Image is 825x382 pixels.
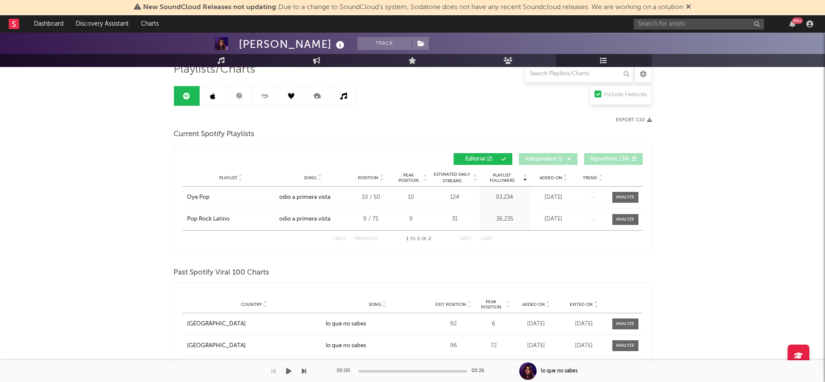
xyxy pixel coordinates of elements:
div: 72 [478,342,510,350]
div: Pop Rock Latino [187,215,230,224]
button: Editorial(2) [454,153,512,165]
span: Song [369,302,381,307]
a: Dashboard [28,15,70,33]
div: [DATE] [562,342,606,350]
div: Oye Pop [187,193,210,202]
span: Algorithmic ( 38 ) [590,157,630,162]
span: Past Spotify Viral 100 Charts [174,268,269,278]
button: Export CSV [616,117,652,123]
span: Peak Position [395,173,422,183]
div: [DATE] [532,193,575,202]
div: 9 / 75 [351,215,391,224]
span: Playlist Followers [482,173,522,183]
span: Estimated Daily Streams [432,171,472,184]
div: 36,235 [482,215,528,224]
button: Track [357,37,412,50]
div: [PERSON_NAME] [239,37,347,51]
div: 31 [432,215,478,224]
span: to [410,237,415,241]
div: [DATE] [514,342,558,350]
span: of [421,237,427,241]
div: 124 [432,193,478,202]
span: New SoundCloud Releases not updating [143,4,276,11]
a: Oye Pop [187,193,275,202]
div: 1 2 2 [395,234,443,245]
span: Added On [522,302,545,307]
span: Added On [540,175,562,181]
div: [DATE] [532,215,575,224]
span: Editorial ( 2 ) [459,157,499,162]
span: Dismiss [686,4,691,11]
div: lo que no sabes [326,342,366,350]
div: 6 [478,320,510,328]
button: 99+ [789,20,795,27]
a: Pop Rock Latino [187,215,275,224]
div: [DATE] [514,320,558,328]
button: Next [460,237,472,241]
button: Independent(1) [519,153,578,165]
input: Search for artists [634,19,764,30]
a: lo que no sabes [326,320,429,328]
a: Charts [135,15,165,33]
span: Current Spotify Playlists [174,129,254,140]
span: Position [358,175,378,181]
div: 10 / 50 [351,193,391,202]
span: Country [241,302,262,307]
span: Exit Position [435,302,466,307]
span: : Due to a change to SoundCloud's system, Sodatone does not have any recent Soundcloud releases. ... [143,4,683,11]
div: 10 [395,193,428,202]
span: Exited On [570,302,593,307]
span: Playlists/Charts [174,64,255,75]
div: [GEOGRAPHIC_DATA] [187,320,246,328]
span: Independent ( 1 ) [524,157,564,162]
span: Playlist [219,175,237,181]
div: 96 [434,342,473,350]
div: lo que no sabes [326,320,366,328]
div: 9 [395,215,428,224]
div: Include Features [604,90,647,100]
div: [DATE] [562,320,606,328]
button: Algorithmic(38) [584,153,643,165]
a: lo que no sabes [326,342,429,350]
button: Previous [354,237,377,241]
a: [GEOGRAPHIC_DATA] [187,320,322,328]
button: First [333,237,346,241]
span: Song [304,175,317,181]
div: 93,234 [482,193,528,202]
div: odio a primera vista [279,215,331,224]
button: Last [481,237,492,241]
input: Search Playlists/Charts [525,65,634,83]
a: [GEOGRAPHIC_DATA] [187,342,322,350]
div: lo que no sabes [541,367,578,375]
div: [GEOGRAPHIC_DATA] [187,342,246,350]
div: 99 + [792,17,803,24]
span: Trend [583,175,597,181]
a: Discovery Assistant [70,15,135,33]
div: 92 [434,320,473,328]
div: 00:00 [337,366,354,376]
div: odio a primera vista [279,193,331,202]
span: Peak Position [478,299,505,310]
div: 00:26 [471,366,489,376]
